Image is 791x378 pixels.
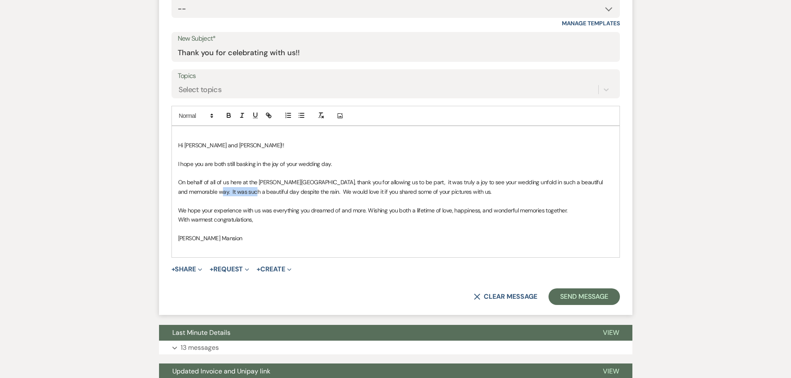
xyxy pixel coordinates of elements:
[603,328,619,337] span: View
[159,325,590,341] button: Last Minute Details
[181,342,219,353] p: 13 messages
[210,266,249,273] button: Request
[179,84,222,95] div: Select topics
[257,266,260,273] span: +
[562,20,620,27] a: Manage Templates
[172,328,230,337] span: Last Minute Details
[159,341,632,355] button: 13 messages
[178,141,613,150] p: Hi [PERSON_NAME] and [PERSON_NAME]!!
[178,159,613,168] p: I hope you are both still basking in the joy of your wedding day.
[178,234,613,243] p: [PERSON_NAME] Mansion
[474,293,537,300] button: Clear message
[171,266,203,273] button: Share
[178,178,613,196] p: On behalf of all of us here at the [PERSON_NAME][GEOGRAPHIC_DATA], thank you for allowing us to b...
[171,266,175,273] span: +
[603,367,619,376] span: View
[178,33,614,45] label: New Subject*
[178,70,614,82] label: Topics
[549,288,620,305] button: Send Message
[257,266,291,273] button: Create
[178,206,613,215] p: We hope your experience with us was everything you dreamed of and more. Wishing you both a lifeti...
[210,266,213,273] span: +
[590,325,632,341] button: View
[178,215,613,224] p: With warmest congratulations,
[172,367,270,376] span: Updated Invoice and Unipay link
